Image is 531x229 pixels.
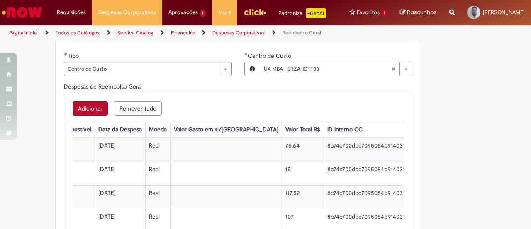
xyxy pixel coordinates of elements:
[244,52,248,56] span: Obrigatório Preenchido
[324,162,430,185] td: 8c74c700dbc7095084b9140314961962
[6,25,348,41] ul: Trilhas de página
[387,62,399,76] abbr: Limpar campo Centro de Custo
[212,30,265,36] a: Despesas Corporativas
[483,9,525,16] span: [PERSON_NAME]
[282,138,324,162] td: 75.64
[324,185,430,209] td: 8c74c700dbc7095084b9140314961962
[324,122,430,137] th: ID Interno CC
[56,30,100,36] a: Todos os Catálogos
[278,8,326,18] div: Padroniza
[95,185,145,209] td: [DATE]
[68,52,80,59] span: Tipo
[264,62,391,76] span: UA MBA - BRZAHCTT08
[117,30,153,36] a: Service Catalog
[68,62,215,76] span: Centro de Custo
[245,62,260,76] button: Centro de Custo, Visualizar este registro UA MBA - BRZAHCTT08
[282,185,324,209] td: 117.52
[260,62,412,76] a: UA MBA - BRZAHCTT08Limpar campo Centro de Custo
[400,9,437,17] a: Rascunhos
[73,101,108,116] button: Add a row for Despesas de Reembolso Geral
[306,8,326,18] p: +GenAi
[381,10,387,17] span: 1
[170,122,282,137] th: Valor Gasto em €/[GEOGRAPHIC_DATA]
[57,8,86,17] span: Requisições
[1,4,44,21] img: ServiceNow
[145,185,170,209] td: Real
[248,52,293,59] span: Centro de Custo
[407,8,437,16] span: Rascunhos
[244,6,266,18] img: click_logo_yellow_360x200.png
[357,8,380,17] span: Favoritos
[114,101,162,116] button: Remove all rows for Despesas de Reembolso Geral
[64,52,68,56] span: Obrigatório Preenchido
[218,8,231,17] span: More
[145,138,170,162] td: Real
[282,162,324,185] td: 15
[324,138,430,162] td: 8c74c700dbc7095084b9140314961962
[283,30,321,36] a: Reembolso Geral
[171,30,195,36] a: Financeiro
[64,83,144,90] span: Despesas de Reembolso Geral
[145,122,170,137] th: Moeda
[200,10,206,17] span: 1
[9,30,38,36] a: Página inicial
[98,8,156,17] span: Despesas Corporativas
[95,122,145,137] th: Data da Despesa
[95,162,145,185] td: [DATE]
[282,122,324,137] th: Valor Total R$
[55,122,95,137] th: Combustível
[145,162,170,185] td: Real
[95,138,145,162] td: [DATE]
[168,8,198,17] span: Aprovações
